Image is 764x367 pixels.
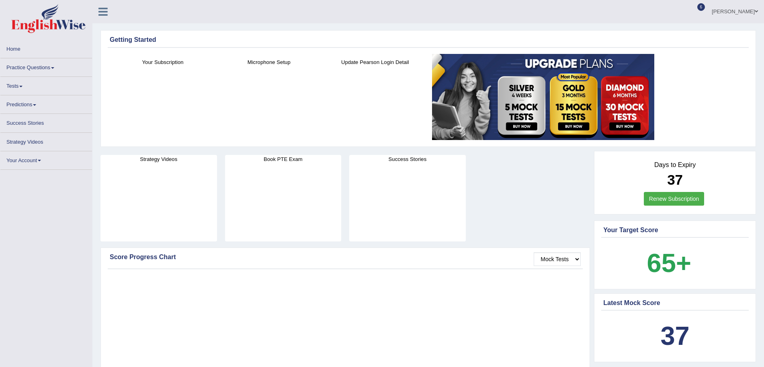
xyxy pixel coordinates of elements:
[349,155,466,163] h4: Success Stories
[697,3,705,11] span: 6
[225,155,342,163] h4: Book PTE Exam
[667,172,683,188] b: 37
[0,151,92,167] a: Your Account
[0,77,92,93] a: Tests
[110,252,581,262] div: Score Progress Chart
[644,192,705,206] a: Renew Subscription
[220,58,318,66] h4: Microphone Setup
[660,321,689,351] b: 37
[647,248,691,278] b: 65+
[432,54,654,140] img: small5.jpg
[0,40,92,56] a: Home
[0,95,92,111] a: Predictions
[603,161,747,169] h4: Days to Expiry
[603,225,747,235] div: Your Target Score
[603,298,747,308] div: Latest Mock Score
[326,58,424,66] h4: Update Pearson Login Detail
[0,133,92,148] a: Strategy Videos
[110,35,747,45] div: Getting Started
[0,58,92,74] a: Practice Questions
[100,155,217,163] h4: Strategy Videos
[114,58,212,66] h4: Your Subscription
[0,114,92,130] a: Success Stories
